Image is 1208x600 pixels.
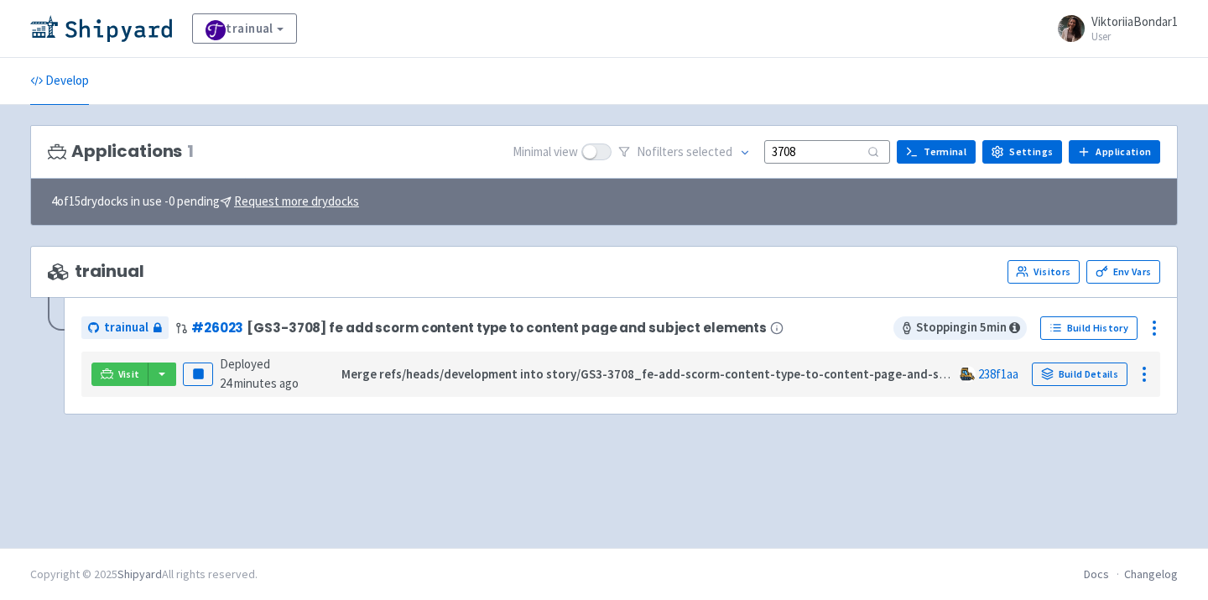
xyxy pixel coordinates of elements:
[234,193,359,209] u: Request more drydocks
[220,375,299,391] time: 24 minutes ago
[686,143,732,159] span: selected
[191,319,243,337] a: #26023
[51,192,359,211] span: 4 of 15 drydocks in use - 0 pending
[30,566,258,583] div: Copyright © 2025 All rights reserved.
[30,58,89,105] a: Develop
[897,140,976,164] a: Terminal
[30,15,172,42] img: Shipyard logo
[48,142,194,161] h3: Applications
[91,363,148,386] a: Visit
[117,566,162,582] a: Shipyard
[1091,31,1178,42] small: User
[1084,566,1109,582] a: Docs
[893,316,1027,340] span: Stopping in 5 min
[978,366,1018,382] a: 238f1aa
[118,368,140,381] span: Visit
[982,140,1062,164] a: Settings
[1069,140,1160,164] a: Application
[1048,15,1178,42] a: ViktoriiaBondar1 User
[104,318,148,337] span: trainual
[1086,260,1160,284] a: Env Vars
[1032,363,1127,386] a: Build Details
[341,366,1031,382] strong: Merge refs/heads/development into story/GS3-3708_fe-add-scorm-content-type-to-content-page-and-su...
[187,142,194,161] span: 1
[1040,316,1138,340] a: Build History
[1091,13,1178,29] span: ViktoriiaBondar1
[1008,260,1080,284] a: Visitors
[637,143,732,162] span: No filter s
[247,321,767,335] span: [GS3-3708] fe add scorm content type to content page and subject elements
[513,143,578,162] span: Minimal view
[1124,566,1178,582] a: Changelog
[764,140,890,163] input: Search...
[183,363,213,386] button: Pause
[81,316,169,339] a: trainual
[220,356,299,391] span: Deployed
[48,262,144,281] span: trainual
[192,13,297,44] a: trainual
